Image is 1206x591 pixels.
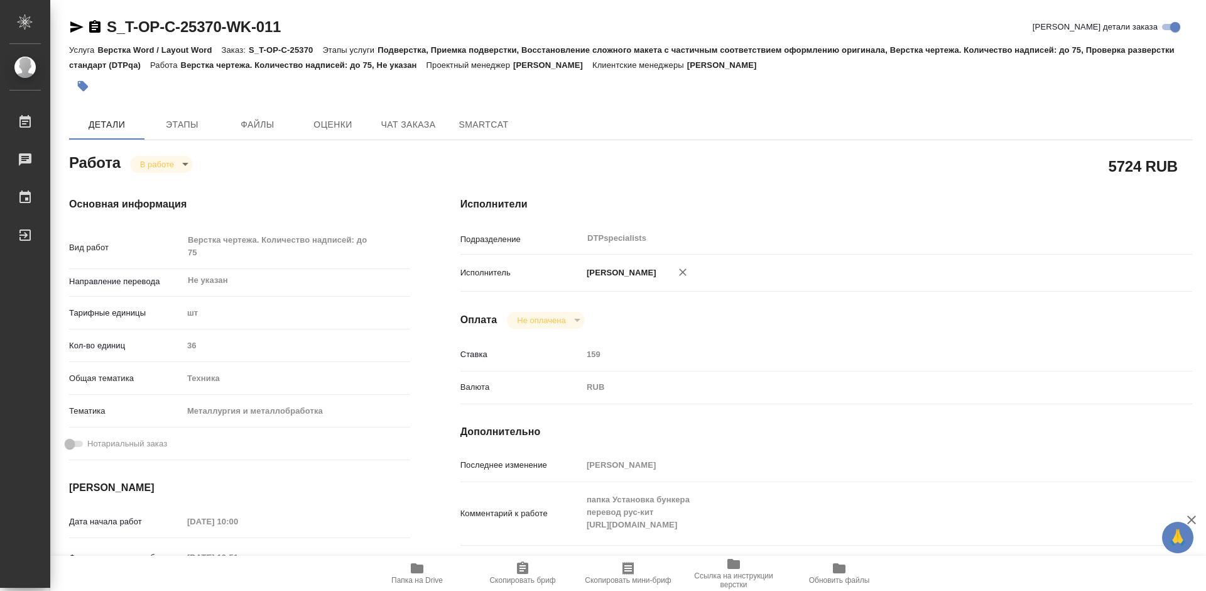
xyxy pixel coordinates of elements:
[507,312,584,329] div: В работе
[87,438,167,450] span: Нотариальный заказ
[1167,524,1188,551] span: 🙏
[69,516,183,528] p: Дата начала работ
[130,156,193,173] div: В работе
[77,117,137,133] span: Детали
[681,556,786,591] button: Ссылка на инструкции верстки
[460,267,582,279] p: Исполнитель
[69,480,410,495] h4: [PERSON_NAME]
[582,456,1131,474] input: Пустое поле
[183,336,410,355] input: Пустое поле
[69,45,1175,70] p: Подверстка, Приемка подверстки, Восстановление сложного макета с частичным соответствием оформлен...
[426,60,513,70] p: Проектный менеджер
[69,197,410,212] h4: Основная информация
[136,159,178,170] button: В работе
[69,551,183,564] p: Факт. дата начала работ
[460,507,582,520] p: Комментарий к работе
[669,258,697,286] button: Удалить исполнителя
[786,556,892,591] button: Обновить файлы
[582,345,1131,363] input: Пустое поле
[460,381,582,394] p: Валюта
[181,60,426,70] p: Верстка чертежа. Количество надписей: до 75, Не указан
[303,117,363,133] span: Оценки
[688,572,779,589] span: Ссылка на инструкции верстки
[582,489,1131,536] textarea: папка Установка бункера перевод рус-кит [URL][DOMAIN_NAME]
[460,312,497,328] h4: Оплата
[69,72,97,100] button: Добавить тэг
[1109,155,1178,177] h2: 5724 RUB
[69,275,183,288] p: Направление перевода
[107,18,281,35] a: S_T-OP-C-25370-WK-011
[585,576,671,585] span: Скопировать мини-бриф
[87,19,102,35] button: Скопировать ссылку
[69,45,97,55] p: Услуга
[454,117,514,133] span: SmartCat
[249,45,322,55] p: S_T-OP-C-25370
[489,576,555,585] span: Скопировать бриф
[1033,21,1158,33] span: [PERSON_NAME] детали заказа
[460,459,582,472] p: Последнее изменение
[183,548,293,566] input: Пустое поле
[150,60,181,70] p: Работа
[152,117,212,133] span: Этапы
[460,233,582,246] p: Подразделение
[470,556,575,591] button: Скопировать бриф
[183,400,410,422] div: Металлургия и металлобработка
[391,576,443,585] span: Папка на Drive
[513,315,569,326] button: Не оплачена
[69,150,121,173] h2: Работа
[69,372,183,385] p: Общая тематика
[575,556,681,591] button: Скопировать мини-бриф
[322,45,378,55] p: Этапы услуги
[582,553,1131,574] textarea: /Clients/Т-ОП-С_Русал Глобал Менеджмент/Orders/S_T-OP-C-25370/DTP/S_T-OP-C-25370-WK-011
[460,348,582,361] p: Ставка
[460,424,1192,439] h4: Дополнительно
[687,60,766,70] p: [PERSON_NAME]
[69,19,84,35] button: Скопировать ссылку для ЯМессенджера
[364,556,470,591] button: Папка на Drive
[69,241,183,254] p: Вид работ
[378,117,438,133] span: Чат заказа
[183,368,410,389] div: Техника
[460,197,1192,212] h4: Исполнители
[582,377,1131,398] div: RUB
[69,340,183,352] p: Кол-во единиц
[809,576,870,585] span: Обновить файлы
[222,45,249,55] p: Заказ:
[69,307,183,319] p: Тарифные единицы
[513,60,592,70] p: [PERSON_NAME]
[1162,522,1193,553] button: 🙏
[69,405,183,417] p: Тематика
[183,512,293,531] input: Пустое поле
[97,45,221,55] p: Верстка Word / Layout Word
[582,267,656,279] p: [PERSON_NAME]
[183,302,410,324] div: шт
[592,60,687,70] p: Клиентские менеджеры
[227,117,288,133] span: Файлы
